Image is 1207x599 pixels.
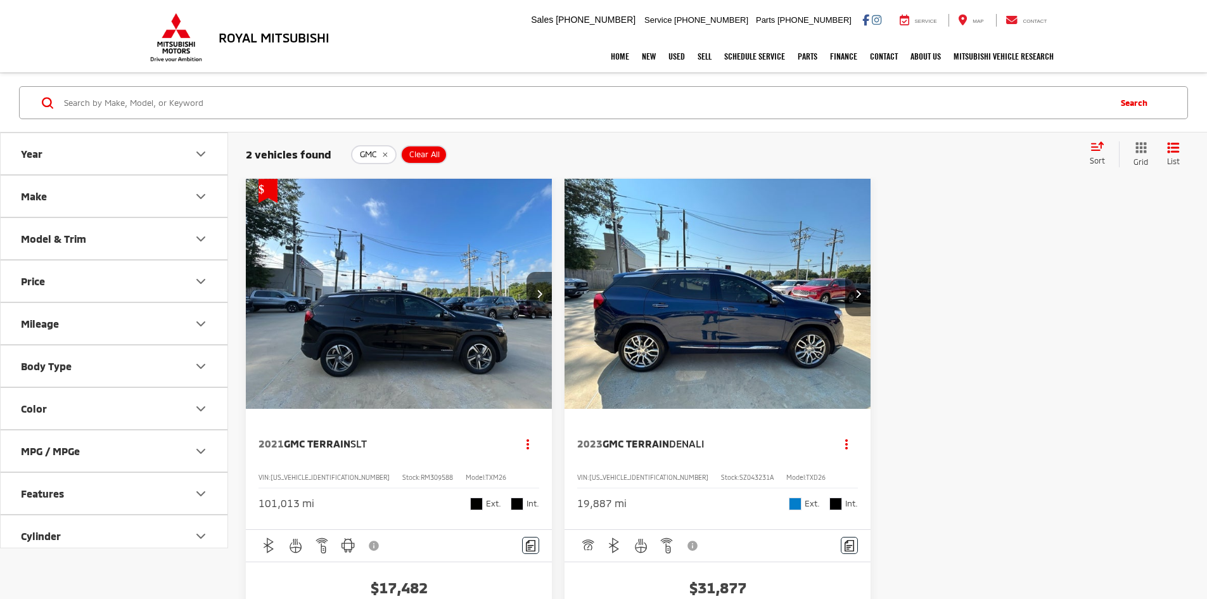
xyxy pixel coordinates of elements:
[721,473,739,481] span: Stock:
[604,41,635,72] a: Home
[400,145,447,164] button: Clear All
[1,218,229,259] button: Model & TrimModel & Trim
[259,437,284,449] span: 2021
[522,537,539,554] button: Comments
[829,498,842,510] span: Jet Black
[1108,87,1166,119] button: Search
[409,150,440,160] span: Clear All
[193,189,208,204] div: Make
[1,176,229,217] button: MakeMake
[21,275,45,287] div: Price
[1119,141,1158,167] button: Grid View
[193,401,208,416] div: Color
[219,30,329,44] h3: Royal Mitsubishi
[21,530,61,542] div: Cylinder
[564,179,872,409] a: 2023 GMC Terrain Denali2023 GMC Terrain Denali2023 GMC Terrain Denali2023 GMC Terrain Denali
[836,433,858,455] button: Actions
[193,529,208,544] div: Cylinder
[21,148,42,160] div: Year
[864,41,904,72] a: Contact
[1,388,229,429] button: ColorColor
[862,15,869,25] a: Facebook: Click to visit our Facebook page
[718,41,791,72] a: Schedule Service: Opens in a new tab
[845,272,871,316] button: Next image
[193,231,208,247] div: Model & Trim
[947,41,1060,72] a: Mitsubishi Vehicle Research
[63,87,1108,118] form: Search by Make, Model, or Keyword
[973,18,983,24] span: Map
[580,538,596,553] img: Adaptive Cruise Control
[21,445,80,457] div: MPG / MPGe
[193,359,208,374] div: Body Type
[364,532,385,559] button: View Disclaimer
[791,41,824,72] a: Parts: Opens in a new tab
[527,272,552,316] button: Next image
[340,538,356,553] img: Android Auto
[996,14,1057,27] a: Contact
[245,179,553,410] img: 2021 GMC Terrain SLT
[824,41,864,72] a: Finance
[904,41,947,72] a: About Us
[845,540,855,551] img: Comments
[193,486,208,501] div: Features
[890,14,947,27] a: Service
[1158,141,1189,167] button: List View
[21,318,59,330] div: Mileage
[606,538,622,553] img: Bluetooth®
[350,437,367,449] span: SLT
[245,179,553,409] a: 2021 GMC Terrain SLT2021 GMC Terrain SLT2021 GMC Terrain SLT2021 GMC Terrain SLT
[948,14,993,27] a: Map
[193,274,208,289] div: Price
[635,41,662,72] a: New
[1,345,229,387] button: Body TypeBody Type
[21,487,64,499] div: Features
[271,473,390,481] span: [US_VEHICLE_IDENTIFICATION_NUMBER]
[1,303,229,344] button: MileageMileage
[485,473,506,481] span: TXM26
[402,473,421,481] span: Stock:
[531,15,553,25] span: Sales
[1023,18,1047,24] span: Contact
[577,437,823,451] a: 2023GMC TerrainDenali
[644,15,672,25] span: Service
[1,515,229,557] button: CylinderCylinder
[659,538,675,553] img: Remote Start
[845,439,848,449] span: dropdown dots
[1,473,229,514] button: FeaturesFeatures
[511,498,523,510] span: Jet Black
[786,473,806,481] span: Model:
[259,578,539,597] span: $17,482
[841,537,858,554] button: Comments
[1134,157,1148,167] span: Grid
[577,473,589,481] span: VIN:
[669,437,705,449] span: Denali
[577,578,858,597] span: $31,877
[674,15,748,25] span: [PHONE_NUMBER]
[288,538,303,553] img: Heated Steering Wheel
[845,498,858,510] span: Int.
[806,473,826,481] span: TXD26
[1,133,229,174] button: YearYear
[1,430,229,472] button: MPG / MPGeMPG / MPGe
[603,437,669,449] span: GMC Terrain
[193,316,208,332] div: Mileage
[527,439,529,449] span: dropdown dots
[245,179,553,409] div: 2021 GMC Terrain SLT 0
[486,498,501,510] span: Ext.
[21,403,47,415] div: Color
[21,360,72,372] div: Body Type
[527,498,539,510] span: Int.
[577,437,603,449] span: 2023
[246,148,331,160] span: 2 vehicles found
[1083,141,1119,167] button: Select sort value
[466,473,485,481] span: Model:
[589,473,708,481] span: [US_VEHICLE_IDENTIFICATION_NUMBER]
[470,498,483,510] span: Ebony Twilight Metallic
[517,433,539,455] button: Actions
[682,532,704,559] button: View Disclaimer
[261,538,277,553] img: Bluetooth®
[1167,156,1180,167] span: List
[421,473,453,481] span: RM309588
[739,473,774,481] span: SZ043231A
[633,538,649,553] img: Heated Steering Wheel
